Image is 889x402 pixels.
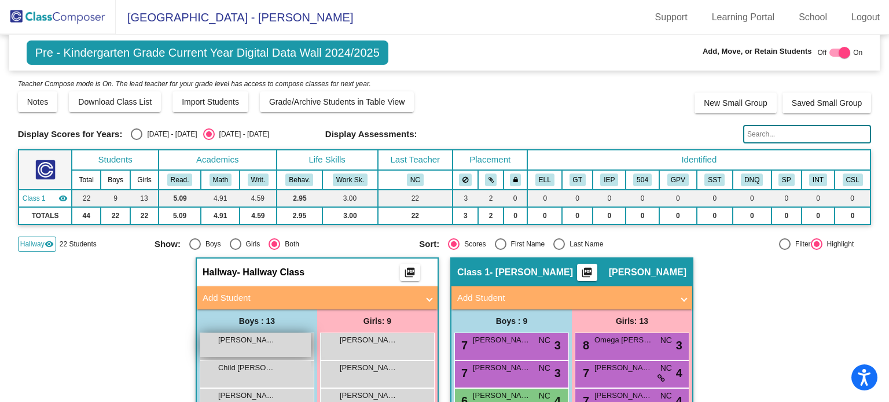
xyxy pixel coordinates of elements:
[322,190,377,207] td: 3.00
[473,334,531,346] span: [PERSON_NAME]
[45,239,54,249] mat-icon: visibility
[697,207,733,224] td: 0
[660,362,672,374] span: NC
[572,309,692,333] div: Girls: 13
[593,190,626,207] td: 0
[778,174,795,186] button: SP
[142,129,197,139] div: [DATE] - [DATE]
[562,207,593,224] td: 0
[697,170,733,190] th: SST/MTSS
[240,190,277,207] td: 4.59
[609,267,686,278] span: [PERSON_NAME]
[240,207,277,224] td: 4.59
[535,174,554,186] button: ELL
[460,239,486,249] div: Scores
[842,8,889,27] a: Logout
[743,125,871,143] input: Search...
[835,207,870,224] td: 0
[237,267,305,278] span: - Hallway Class
[843,174,863,186] button: CSL
[792,98,862,108] span: Saved Small Group
[527,170,562,190] th: English Language Learner
[704,174,725,186] button: SST
[78,97,152,106] span: Download Class List
[676,364,682,382] span: 4
[703,8,784,27] a: Learning Portal
[473,390,531,401] span: [PERSON_NAME]
[527,207,562,224] td: 0
[317,309,438,333] div: Girls: 9
[704,98,767,108] span: New Small Group
[27,40,388,65] span: Pre - Kindergarten Grade Current Year Digital Data Wall 2024/2025
[646,8,697,27] a: Support
[600,174,618,186] button: IEP
[789,8,836,27] a: School
[453,207,479,224] td: 3
[69,91,161,112] button: Download Class List
[733,207,772,224] td: 0
[23,193,46,204] span: Class 1
[633,174,652,186] button: 504
[527,190,562,207] td: 0
[539,334,550,346] span: NC
[248,174,269,186] button: Writ.
[772,190,802,207] td: 0
[593,207,626,224] td: 0
[215,129,269,139] div: [DATE] - [DATE]
[58,194,68,203] mat-icon: visibility
[626,190,659,207] td: 0
[580,367,589,379] span: 7
[378,170,453,190] th: Nikki Callahan-Clayton
[659,170,697,190] th: Good Parent Volunteer
[19,190,72,207] td: Nikki Callahan-Clayton - Tk- Clayton
[451,286,692,309] mat-expansion-panel-header: Add Student
[101,190,130,207] td: 9
[210,174,232,186] button: Math
[580,267,594,283] mat-icon: picture_as_pdf
[218,334,276,346] span: [PERSON_NAME] Colt
[19,207,72,224] td: TOTALS
[457,292,673,305] mat-panel-title: Add Student
[419,239,439,249] span: Sort:
[565,239,603,249] div: Last Name
[280,239,299,249] div: Both
[458,367,468,379] span: 7
[285,174,313,186] button: Behav.
[182,97,239,106] span: Import Students
[453,150,528,170] th: Placement
[580,339,589,352] span: 8
[155,238,410,250] mat-radio-group: Select an option
[130,190,159,207] td: 13
[453,170,479,190] th: Keep away students
[72,190,100,207] td: 22
[853,47,862,58] span: On
[197,286,438,309] mat-expansion-panel-header: Add Student
[20,239,45,249] span: Hallway
[116,8,353,27] span: [GEOGRAPHIC_DATA] - [PERSON_NAME]
[203,267,237,278] span: Hallway
[695,93,777,113] button: New Small Group
[772,170,802,190] th: Speech
[277,150,378,170] th: Life Skills
[403,267,417,283] mat-icon: picture_as_pdf
[277,190,323,207] td: 2.95
[554,337,561,354] span: 3
[490,267,573,278] span: - [PERSON_NAME]
[594,390,652,401] span: [PERSON_NAME]
[835,190,870,207] td: 0
[18,91,58,112] button: Notes
[457,267,490,278] span: Class 1
[570,174,586,186] button: GT
[201,239,221,249] div: Boys
[218,362,276,374] span: Child [PERSON_NAME]
[741,174,763,186] button: DNQ
[101,207,130,224] td: 22
[802,207,835,224] td: 0
[626,207,659,224] td: 0
[594,334,652,346] span: Omega [PERSON_NAME]
[277,207,323,224] td: 2.95
[772,207,802,224] td: 0
[659,190,697,207] td: 0
[783,93,871,113] button: Saved Small Group
[451,309,572,333] div: Boys : 9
